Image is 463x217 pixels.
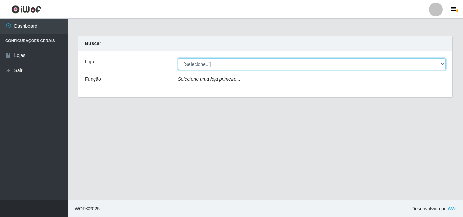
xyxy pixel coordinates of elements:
[85,75,101,83] label: Função
[448,206,458,211] a: iWof
[73,206,86,211] span: IWOF
[11,5,41,14] img: CoreUI Logo
[178,76,240,82] i: Selecione uma loja primeiro...
[73,205,101,212] span: © 2025 .
[85,58,94,65] label: Loja
[85,41,101,46] strong: Buscar
[411,205,458,212] span: Desenvolvido por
